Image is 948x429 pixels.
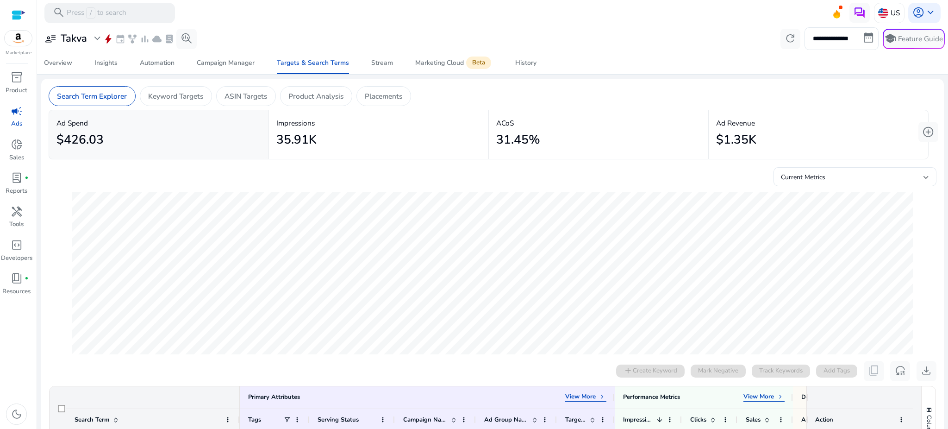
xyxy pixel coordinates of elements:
div: Stream [371,60,393,66]
button: reset_settings [890,361,911,381]
span: add_circle [922,126,934,138]
h3: Takva [61,32,87,44]
p: Sales [9,153,24,163]
p: ACoS [496,118,701,128]
span: search [53,6,65,19]
div: Derived Metrics [801,393,845,402]
span: inventory_2 [11,71,23,83]
div: Primary Attributes [248,393,300,402]
div: Insights [94,60,118,66]
div: Automation [140,60,175,66]
span: Sales [746,416,761,424]
p: View More [743,393,774,401]
div: Performance Metrics [623,393,680,402]
p: US [891,5,900,21]
span: expand_more [91,32,103,44]
span: keyboard_arrow_down [924,6,936,19]
span: keyboard_arrow_right [776,393,785,401]
h2: 35.91K [276,132,317,147]
span: lab_profile [11,172,23,184]
span: / [86,7,95,19]
span: code_blocks [11,239,23,251]
span: Beta [466,57,491,69]
span: Action [815,416,833,424]
p: Ad Revenue [716,118,921,128]
span: book_4 [11,272,23,284]
span: refresh [784,32,796,44]
span: ACoS [801,416,817,424]
span: school [884,32,896,44]
div: Campaign Manager [197,60,255,66]
img: amazon.svg [5,31,32,46]
span: fiber_manual_record [25,176,29,180]
span: Targeting Type [565,416,586,424]
span: bolt [103,34,113,44]
span: dark_mode [11,408,23,420]
span: family_history [127,34,137,44]
h2: $426.03 [56,132,104,147]
p: Keyword Targets [148,91,203,101]
button: add_circle [918,122,939,142]
span: lab_profile [164,34,175,44]
p: Reports [6,187,27,196]
div: Overview [44,60,72,66]
span: keyboard_arrow_right [598,393,606,401]
p: Marketplace [6,50,31,57]
span: Campaign Name [403,416,447,424]
p: Ads [11,120,22,129]
p: Tools [9,220,24,229]
p: Search Term Explorer [57,91,127,101]
h2: $1.35K [716,132,756,147]
span: search_insights [181,32,193,44]
span: account_circle [912,6,924,19]
button: download [917,361,937,381]
h2: 31.45% [496,132,540,147]
p: Impressions [276,118,481,128]
span: handyman [11,206,23,218]
button: refresh [780,29,801,49]
p: View More [565,393,596,401]
div: Marketing Cloud [415,59,493,67]
span: Tags [248,416,261,424]
p: Resources [2,287,31,297]
span: user_attributes [44,32,56,44]
span: bar_chart [140,34,150,44]
span: Ad Group Name [484,416,528,424]
p: Press to search [67,7,126,19]
span: donut_small [11,139,23,151]
span: Current Metrics [781,173,825,182]
span: campaign [11,105,23,117]
p: Ad Spend [56,118,261,128]
button: schoolFeature Guide [883,29,945,49]
span: Impressions [623,416,653,424]
span: download [920,365,932,377]
div: History [515,60,536,66]
button: search_insights [176,29,197,49]
p: Product [6,86,27,95]
img: us.svg [878,8,888,18]
span: reset_settings [894,365,906,377]
span: fiber_manual_record [25,277,29,281]
p: Feature Guide [898,34,943,44]
span: Search Term [75,416,109,424]
span: Clicks [690,416,706,424]
p: Placements [365,91,402,101]
span: event [115,34,125,44]
p: Product Analysis [288,91,343,101]
span: Serving Status [318,416,359,424]
p: Developers [1,254,32,263]
p: ASIN Targets [225,91,267,101]
span: cloud [152,34,162,44]
div: Targets & Search Terms [277,60,349,66]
